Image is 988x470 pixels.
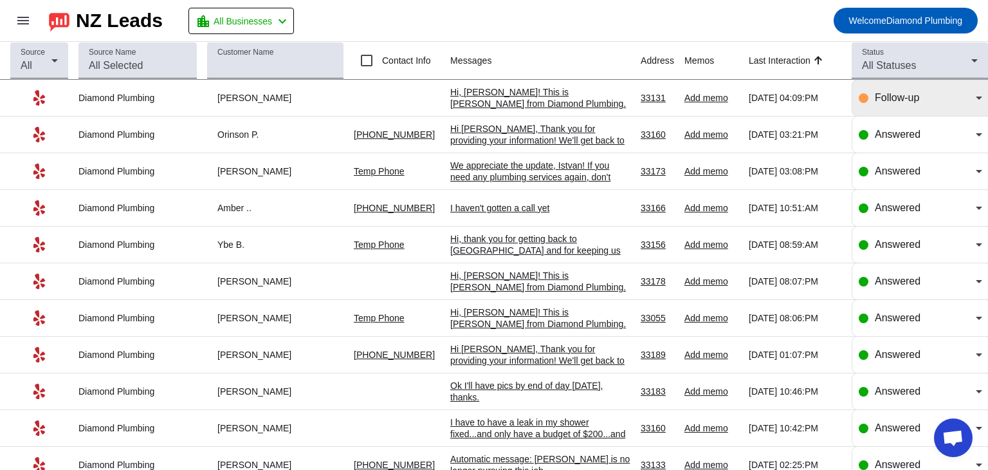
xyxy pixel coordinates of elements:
[32,420,47,436] mat-icon: Yelp
[749,129,841,140] div: [DATE] 03:21:PM
[207,312,343,324] div: [PERSON_NAME]
[749,165,841,177] div: [DATE] 03:08:PM
[207,202,343,214] div: Amber ..
[207,92,343,104] div: [PERSON_NAME]
[78,312,197,324] div: Diamond Plumbing
[78,386,197,397] div: Diamond Plumbing
[749,276,841,287] div: [DATE] 08:07:PM
[875,129,920,140] span: Answered
[684,312,738,324] div: Add memo
[450,160,630,194] div: We appreciate the update, Istvan! If you need any plumbing services again, don't hesitate to call...
[450,86,630,179] div: Hi, [PERSON_NAME]! This is [PERSON_NAME] from Diamond Plumbing. We're following up on your recent...
[749,54,810,67] div: Last Interaction
[32,347,47,362] mat-icon: Yelp
[32,127,47,142] mat-icon: Yelp
[641,129,674,140] div: 33160
[684,276,738,287] div: Add memo
[749,386,841,397] div: [DATE] 10:46:PM
[78,276,197,287] div: Diamond Plumbing
[450,270,630,362] div: Hi, [PERSON_NAME]! This is [PERSON_NAME] from Diamond Plumbing. We're following up on your recent...
[32,200,47,216] mat-icon: Yelp
[684,349,738,361] div: Add memo
[188,8,294,34] button: All Businesses
[32,384,47,399] mat-icon: Yelp
[862,60,916,71] span: All Statuses
[207,239,343,250] div: Ybe B.
[684,42,749,80] th: Memos
[450,123,630,158] div: Hi [PERSON_NAME], Thank you for providing your information! We'll get back to you as soon as poss...
[354,129,435,140] a: [PHONE_NUMBER]
[875,422,920,433] span: Answered
[450,42,641,80] th: Messages
[214,12,272,30] span: All Businesses
[450,380,630,403] div: Ok I'll have pics by end of day [DATE], thanks.
[641,239,674,250] div: 33156
[21,48,45,57] mat-label: Source
[875,349,920,360] span: Answered
[641,202,674,214] div: 33166
[862,48,884,57] mat-label: Status
[749,349,841,361] div: [DATE] 01:07:PM
[89,48,136,57] mat-label: Source Name
[684,165,738,177] div: Add memo
[641,92,674,104] div: 33131
[15,13,31,28] mat-icon: menu
[76,12,163,30] div: NZ Leads
[641,312,674,324] div: 33055
[875,386,920,397] span: Answered
[78,349,197,361] div: Diamond Plumbing
[450,202,630,214] div: I haven't gotten a call yet
[32,237,47,252] mat-icon: Yelp
[684,202,738,214] div: Add memo
[684,386,738,397] div: Add memo
[749,422,841,434] div: [DATE] 10:42:PM
[78,92,197,104] div: Diamond Plumbing
[380,54,431,67] label: Contact Info
[89,58,187,73] input: All Selected
[21,60,32,71] span: All
[749,92,841,104] div: [DATE] 04:09:PM
[684,92,738,104] div: Add memo
[641,165,674,177] div: 33173
[354,240,405,250] a: Temp Phone
[78,129,197,140] div: Diamond Plumbing
[875,459,920,470] span: Answered
[450,233,630,314] div: Hi, thank you for getting back to [GEOGRAPHIC_DATA] and for keeping us informed. Please feel free...
[275,14,290,29] mat-icon: chevron_left
[875,312,920,323] span: Answered
[875,276,920,287] span: Answered
[354,166,405,176] a: Temp Phone
[749,312,841,324] div: [DATE] 08:06:PM
[875,202,920,213] span: Answered
[875,165,920,176] span: Answered
[78,422,197,434] div: Diamond Plumbing
[641,276,674,287] div: 33178
[641,422,674,434] div: 33160
[49,10,69,32] img: logo
[207,276,343,287] div: [PERSON_NAME]
[196,14,211,29] mat-icon: location_city
[641,386,674,397] div: 33183
[354,203,435,213] a: [PHONE_NUMBER]
[78,165,197,177] div: Diamond Plumbing
[78,239,197,250] div: Diamond Plumbing
[749,239,841,250] div: [DATE] 08:59:AM
[32,90,47,106] mat-icon: Yelp
[684,422,738,434] div: Add memo
[641,42,684,80] th: Address
[875,239,920,250] span: Answered
[207,386,343,397] div: [PERSON_NAME]
[207,129,343,140] div: Orinson P.
[207,165,343,177] div: [PERSON_NAME]
[450,306,630,399] div: Hi, [PERSON_NAME]! This is [PERSON_NAME] from Diamond Plumbing. We're following up on your recent...
[641,349,674,361] div: 33189
[354,313,405,323] a: Temp Phone
[354,460,435,470] a: [PHONE_NUMBER]
[32,310,47,326] mat-icon: Yelp
[32,164,47,179] mat-icon: Yelp
[684,129,738,140] div: Add memo
[875,92,919,103] span: Follow-up
[354,350,435,360] a: [PHONE_NUMBER]
[207,422,343,434] div: [PERSON_NAME]
[78,202,197,214] div: Diamond Plumbing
